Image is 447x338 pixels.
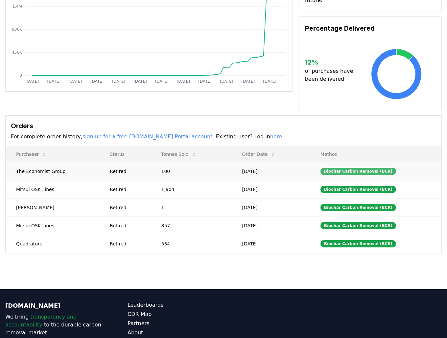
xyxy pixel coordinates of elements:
[133,79,147,84] tspan: [DATE]
[26,79,39,84] tspan: [DATE]
[6,198,99,216] td: [PERSON_NAME]
[5,313,101,337] p: We bring to the durable carbon removal market
[151,198,232,216] td: 1
[270,133,282,140] a: here
[320,204,396,211] div: Biochar Carbon Removal (BCR)
[220,79,233,84] tspan: [DATE]
[155,79,169,84] tspan: [DATE]
[305,57,358,67] h3: 12 %
[19,73,22,78] tspan: 0
[320,168,396,175] div: Biochar Carbon Removal (BCR)
[82,133,213,140] a: sign up for a free [DOMAIN_NAME] Portal account
[6,216,99,235] td: Mitsui OSK Lines
[105,151,145,157] p: Status
[110,168,145,175] div: Retired
[128,329,223,337] a: About
[156,148,202,161] button: Tonnes Sold
[5,314,77,328] span: transparency and accountability
[6,162,99,180] td: The Economist Group
[128,301,223,309] a: Leaderboards
[232,216,310,235] td: [DATE]
[69,79,82,84] tspan: [DATE]
[5,301,101,310] p: [DOMAIN_NAME]
[110,240,145,247] div: Retired
[47,79,60,84] tspan: [DATE]
[151,180,232,198] td: 1,904
[315,151,436,157] p: Method
[232,180,310,198] td: [DATE]
[128,310,223,318] a: CDR Map
[305,67,358,83] p: of purchases have been delivered
[232,162,310,180] td: [DATE]
[198,79,212,84] tspan: [DATE]
[128,320,223,327] a: Partners
[11,148,52,161] button: Purchaser
[12,4,22,9] tspan: 1.4M
[110,186,145,193] div: Retired
[305,23,435,33] h3: Percentage Delivered
[151,235,232,253] td: 534
[11,121,436,131] h3: Orders
[90,79,104,84] tspan: [DATE]
[112,79,125,84] tspan: [DATE]
[320,186,396,193] div: Biochar Carbon Removal (BCR)
[320,222,396,229] div: Biochar Carbon Removal (BCR)
[12,27,22,32] tspan: 900K
[110,204,145,211] div: Retired
[110,222,145,229] div: Retired
[6,235,99,253] td: Quadrature
[177,79,190,84] tspan: [DATE]
[151,216,232,235] td: 857
[6,180,99,198] td: Mitsui OSK Lines
[232,235,310,253] td: [DATE]
[11,133,436,141] p: For complete order history, . Existing user? Log in .
[237,148,281,161] button: Order Date
[320,240,396,247] div: Biochar Carbon Removal (BCR)
[263,79,276,84] tspan: [DATE]
[232,198,310,216] td: [DATE]
[151,162,232,180] td: 100
[242,79,255,84] tspan: [DATE]
[12,50,22,55] tspan: 450K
